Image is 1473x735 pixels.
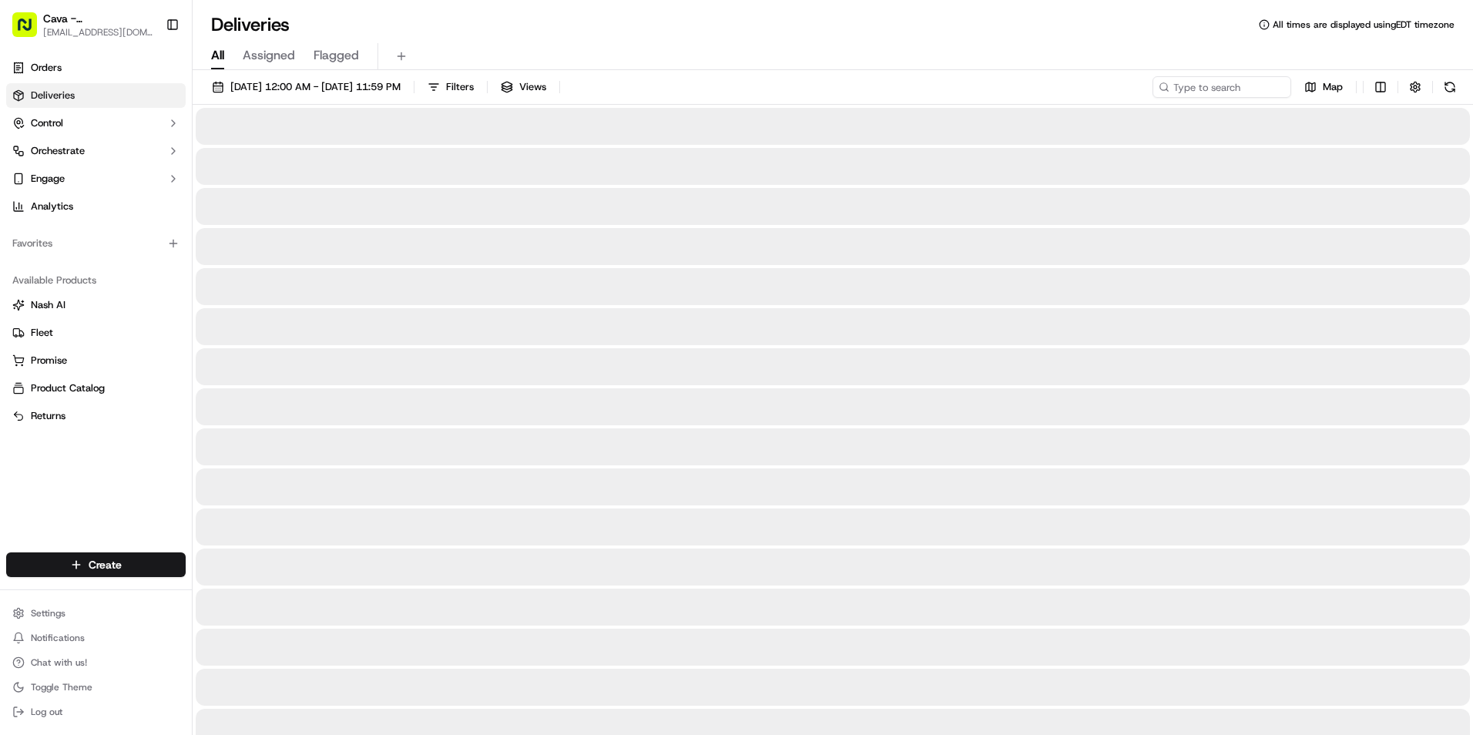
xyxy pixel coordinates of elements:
[31,89,75,102] span: Deliveries
[6,83,186,108] a: Deliveries
[31,61,62,75] span: Orders
[6,166,186,191] button: Engage
[6,627,186,649] button: Notifications
[31,656,87,669] span: Chat with us!
[12,409,180,423] a: Returns
[494,76,553,98] button: Views
[6,552,186,577] button: Create
[230,80,401,94] span: [DATE] 12:00 AM - [DATE] 11:59 PM
[421,76,481,98] button: Filters
[6,701,186,723] button: Log out
[6,55,186,80] a: Orders
[6,376,186,401] button: Product Catalog
[31,681,92,693] span: Toggle Theme
[12,298,180,312] a: Nash AI
[6,6,159,43] button: Cava - [GEOGRAPHIC_DATA][EMAIL_ADDRESS][DOMAIN_NAME]
[12,381,180,395] a: Product Catalog
[1323,80,1343,94] span: Map
[12,326,180,340] a: Fleet
[31,381,105,395] span: Product Catalog
[519,80,546,94] span: Views
[211,12,290,37] h1: Deliveries
[6,139,186,163] button: Orchestrate
[1273,18,1455,31] span: All times are displayed using EDT timezone
[243,46,295,65] span: Assigned
[1439,76,1461,98] button: Refresh
[6,348,186,373] button: Promise
[211,46,224,65] span: All
[31,326,53,340] span: Fleet
[446,80,474,94] span: Filters
[6,293,186,317] button: Nash AI
[1153,76,1291,98] input: Type to search
[6,404,186,428] button: Returns
[31,409,65,423] span: Returns
[31,354,67,367] span: Promise
[12,354,180,367] a: Promise
[1297,76,1350,98] button: Map
[6,602,186,624] button: Settings
[43,11,153,26] button: Cava - [GEOGRAPHIC_DATA]
[6,321,186,345] button: Fleet
[31,632,85,644] span: Notifications
[6,194,186,219] a: Analytics
[43,26,153,39] button: [EMAIL_ADDRESS][DOMAIN_NAME]
[31,172,65,186] span: Engage
[6,652,186,673] button: Chat with us!
[6,268,186,293] div: Available Products
[31,607,65,619] span: Settings
[31,116,63,130] span: Control
[6,231,186,256] div: Favorites
[6,676,186,698] button: Toggle Theme
[31,144,85,158] span: Orchestrate
[31,706,62,718] span: Log out
[89,557,122,572] span: Create
[314,46,359,65] span: Flagged
[6,111,186,136] button: Control
[31,298,65,312] span: Nash AI
[31,200,73,213] span: Analytics
[205,76,408,98] button: [DATE] 12:00 AM - [DATE] 11:59 PM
